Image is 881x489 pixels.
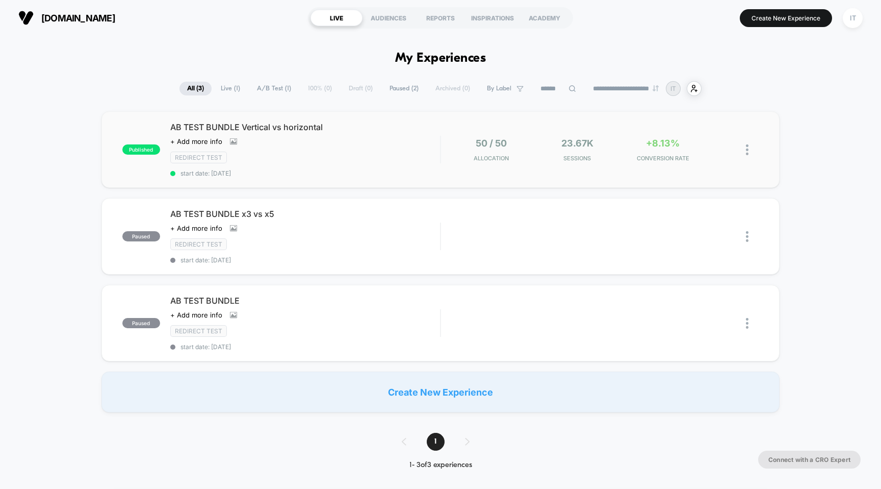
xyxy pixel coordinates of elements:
span: Sessions [537,155,617,162]
span: start date: [DATE] [170,169,440,177]
span: 23.67k [561,138,593,149]
img: close [746,231,748,242]
button: [DOMAIN_NAME] [15,10,118,26]
span: + Add more info [170,311,222,319]
div: IT [843,8,863,28]
button: Create New Experience [740,9,832,27]
input: Seek [8,218,444,228]
div: Current time [304,234,327,246]
span: Paused ( 2 ) [382,82,426,95]
button: Connect with a CRO Expert [758,451,861,469]
span: +8.13% [646,138,680,149]
div: Duration [329,234,356,246]
span: AB TEST BUNDLE x3 vs x5 [170,209,440,219]
div: LIVE [310,10,362,26]
div: Create New Experience [101,372,780,412]
span: Redirect Test [170,152,227,163]
img: close [746,144,748,155]
span: Allocation [474,155,509,162]
span: Live ( 1 ) [213,82,248,95]
div: INSPIRATIONS [467,10,519,26]
button: IT [840,8,866,29]
input: Volume [376,235,406,245]
img: close [746,318,748,329]
div: ACADEMY [519,10,571,26]
span: paused [122,318,160,328]
div: REPORTS [414,10,467,26]
div: 1 - 3 of 3 experiences [392,461,490,470]
img: end [653,85,659,91]
span: [DOMAIN_NAME] [41,13,115,23]
span: A/B Test ( 1 ) [249,82,299,95]
span: 1 [427,433,445,451]
span: start date: [DATE] [170,256,440,264]
span: AB TEST BUNDLE Vertical vs horizontal [170,122,440,132]
h1: My Experiences [395,51,486,66]
span: AB TEST BUNDLE [170,296,440,306]
span: By Label [487,85,511,92]
div: AUDIENCES [362,10,414,26]
img: Visually logo [18,10,34,26]
span: CONVERSION RATE [623,155,703,162]
p: IT [670,85,676,92]
span: + Add more info [170,137,222,145]
span: start date: [DATE] [170,343,440,351]
span: 50 / 50 [476,138,507,149]
span: Redirect Test [170,238,227,250]
span: published [122,144,160,155]
span: + Add more info [170,224,222,232]
span: paused [122,231,160,241]
span: Redirect Test [170,325,227,337]
span: All ( 3 ) [179,82,212,95]
button: Play, NEW DEMO 2025-VEED.mp4 [5,232,21,248]
button: Play, NEW DEMO 2025-VEED.mp4 [213,114,237,139]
